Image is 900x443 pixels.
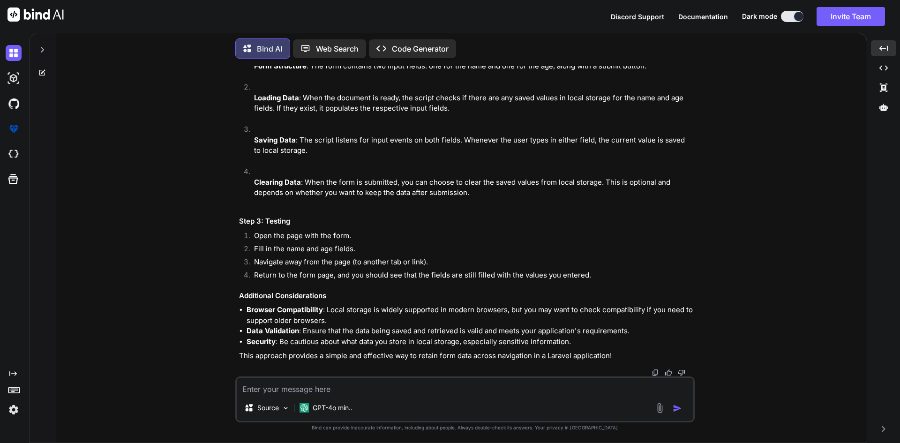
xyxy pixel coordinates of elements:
[247,337,276,346] strong: Security
[247,326,299,335] strong: Data Validation
[7,8,64,22] img: Bind AI
[247,231,693,244] li: Open the page with the form.
[254,93,693,114] p: : When the document is ready, the script checks if there are any saved values in local storage fo...
[673,404,682,413] img: icon
[6,96,22,112] img: githubDark
[247,244,693,257] li: Fill in the name and age fields.
[665,369,672,376] img: like
[239,216,693,227] h3: Step 3: Testing
[254,178,301,187] strong: Clearing Data
[235,424,695,431] p: Bind can provide inaccurate information, including about people. Always double-check its answers....
[254,61,693,72] p: : The form contains two input fields: one for the name and one for the age, along with a submit b...
[300,403,309,413] img: GPT-4o mini
[254,177,693,198] p: : When the form is submitted, you can choose to clear the saved values from local storage. This i...
[817,7,885,26] button: Invite Team
[742,12,777,21] span: Dark mode
[611,13,664,21] span: Discord Support
[254,61,307,70] strong: Form Structure
[247,337,693,347] li: : Be cautious about what data you store in local storage, especially sensitive information.
[611,12,664,22] button: Discord Support
[247,305,323,314] strong: Browser Compatibility
[254,135,693,156] p: : The script listens for input events on both fields. Whenever the user types in either field, th...
[652,369,659,376] img: copy
[247,326,693,337] li: : Ensure that the data being saved and retrieved is valid and meets your application's requirements.
[239,351,693,361] p: This approach provides a simple and effective way to retain form data across navigation in a Lara...
[247,305,693,326] li: : Local storage is widely supported in modern browsers, but you may want to check compatibility i...
[254,93,299,102] strong: Loading Data
[678,12,728,22] button: Documentation
[6,402,22,418] img: settings
[678,369,685,376] img: dislike
[6,146,22,162] img: cloudideIcon
[392,43,449,54] p: Code Generator
[313,403,352,413] p: GPT-4o min..
[6,45,22,61] img: darkChat
[678,13,728,21] span: Documentation
[247,257,693,270] li: Navigate away from the page (to another tab or link).
[239,291,693,301] h3: Additional Considerations
[282,404,290,412] img: Pick Models
[257,403,279,413] p: Source
[654,403,665,413] img: attachment
[6,70,22,86] img: darkAi-studio
[254,135,296,144] strong: Saving Data
[6,121,22,137] img: premium
[257,43,282,54] p: Bind AI
[316,43,359,54] p: Web Search
[247,270,693,283] li: Return to the form page, and you should see that the fields are still filled with the values you ...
